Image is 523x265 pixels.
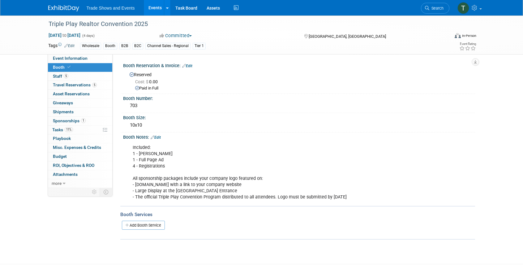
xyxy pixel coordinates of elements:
span: Asset Reservations [53,91,90,96]
a: Asset Reservations [48,90,112,98]
a: Edit [64,44,75,48]
span: Attachments [53,172,78,177]
span: Shipments [53,109,74,114]
div: Included: 1 - [PERSON_NAME] 1 - Full Page Ad 4 - Registrations All sponsorship packages include y... [128,141,407,204]
a: Event Information [48,54,112,63]
div: Tier 1 [193,43,206,49]
a: Playbook [48,134,112,143]
div: 703 [128,101,470,111]
div: Wholesale [80,43,101,49]
img: Tiff Wagner [457,2,469,14]
a: Misc. Expenses & Credits [48,143,112,152]
span: [DATE] [DATE] [48,33,81,38]
span: Search [429,6,444,11]
i: Booth reservation complete [67,65,71,69]
div: Event Rating [459,42,476,46]
div: Booth [103,43,117,49]
a: more [48,179,112,188]
a: Budget [48,152,112,161]
span: Booth [53,65,72,70]
div: Reserved [128,70,470,91]
span: Budget [53,154,67,159]
span: more [52,181,62,186]
span: ROI, Objectives & ROO [53,163,94,168]
div: Booth Notes: [123,132,475,141]
div: 10x10 [128,120,470,130]
span: (4 days) [82,34,95,38]
td: Tags [48,42,75,50]
span: Staff [53,74,68,79]
div: Booth Number: [123,94,475,102]
span: Playbook [53,136,71,141]
span: 0.00 [135,79,160,84]
a: Booth [48,63,112,72]
div: Paid in Full [135,85,470,91]
a: ROI, Objectives & ROO [48,161,112,170]
a: Travel Reservations5 [48,81,112,89]
a: Giveaways [48,99,112,107]
button: Committed [157,33,194,39]
div: Booth Reservation & Invoice: [123,61,475,69]
div: B2B [119,43,130,49]
span: Cost: $ [135,79,149,84]
span: to [62,33,67,38]
a: Attachments [48,170,112,179]
span: 5 [92,83,97,87]
span: 1 [81,118,86,123]
a: Shipments [48,108,112,116]
div: Booth Services [120,211,475,218]
a: Search [421,3,449,14]
div: In-Person [462,33,476,38]
span: Travel Reservations [53,82,97,87]
span: Sponsorships [53,118,86,123]
div: Channel Sales - Regional [145,43,191,49]
span: Tasks [52,127,73,132]
div: Event Format [413,32,477,41]
a: Edit [151,135,161,140]
span: Event Information [53,56,88,61]
span: [GEOGRAPHIC_DATA], [GEOGRAPHIC_DATA] [309,34,386,39]
td: Personalize Event Tab Strip [89,188,100,196]
span: 5 [64,74,68,78]
div: Booth Size: [123,113,475,121]
div: B2C [132,43,143,49]
span: Giveaways [53,100,73,105]
a: Tasks11% [48,126,112,134]
span: Trade Shows and Events [87,6,135,11]
img: Format-Inperson.png [455,33,461,38]
a: Staff5 [48,72,112,81]
td: Toggle Event Tabs [100,188,112,196]
span: Misc. Expenses & Credits [53,145,101,150]
a: Edit [182,64,192,68]
div: Triple Play Realtor Convention 2025 [46,19,440,30]
span: 11% [65,127,73,132]
a: Sponsorships1 [48,117,112,125]
img: ExhibitDay [48,5,79,11]
a: Add Booth Service [122,221,165,230]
